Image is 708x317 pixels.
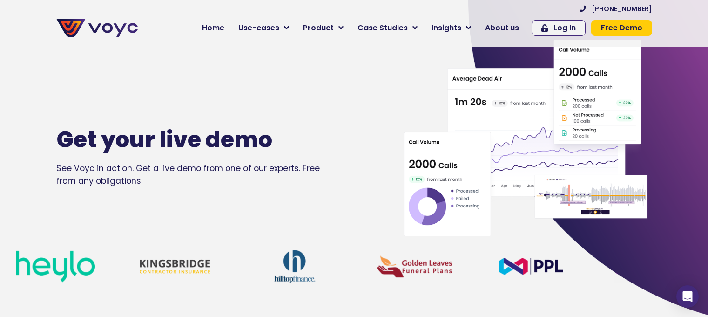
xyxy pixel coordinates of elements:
[56,126,337,153] h1: Get your live demo
[231,19,296,37] a: Use-cases
[580,6,652,12] a: [PHONE_NUMBER]
[553,24,576,32] span: Log In
[592,6,652,12] span: [PHONE_NUMBER]
[601,24,642,32] span: Free Demo
[238,22,279,34] span: Use-cases
[478,19,526,37] a: About us
[485,22,519,34] span: About us
[532,20,586,36] a: Log In
[432,22,461,34] span: Insights
[56,19,138,37] img: voyc-full-logo
[591,20,652,36] a: Free Demo
[202,22,224,34] span: Home
[351,19,425,37] a: Case Studies
[676,285,699,308] div: Open Intercom Messenger
[425,19,478,37] a: Insights
[56,162,364,187] div: See Voyc in action. Get a live demo from one of our experts. Free from any obligations.
[195,19,231,37] a: Home
[357,22,408,34] span: Case Studies
[296,19,351,37] a: Product
[303,22,334,34] span: Product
